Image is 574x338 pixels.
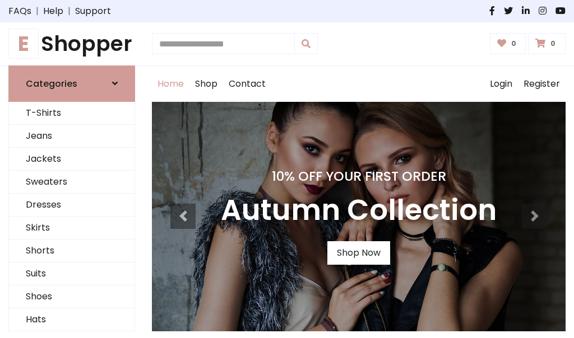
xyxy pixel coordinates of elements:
[9,285,135,308] a: Shoes
[8,4,31,18] a: FAQs
[9,217,135,240] a: Skirts
[9,308,135,331] a: Hats
[152,66,189,102] a: Home
[484,66,518,102] a: Login
[490,33,526,54] a: 0
[8,31,135,57] a: EShopper
[548,39,558,49] span: 0
[63,4,75,18] span: |
[75,4,111,18] a: Support
[8,65,135,102] a: Categories
[221,193,497,228] h3: Autumn Collection
[26,78,77,89] h6: Categories
[31,4,43,18] span: |
[43,4,63,18] a: Help
[8,31,135,57] h1: Shopper
[9,171,135,194] a: Sweaters
[9,262,135,285] a: Suits
[8,29,39,59] span: E
[221,168,497,184] h4: 10% Off Your First Order
[223,66,271,102] a: Contact
[189,66,223,102] a: Shop
[327,241,390,265] a: Shop Now
[518,66,566,102] a: Register
[528,33,566,54] a: 0
[9,240,135,262] a: Shorts
[9,125,135,148] a: Jeans
[508,39,519,49] span: 0
[9,102,135,125] a: T-Shirts
[9,148,135,171] a: Jackets
[9,194,135,217] a: Dresses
